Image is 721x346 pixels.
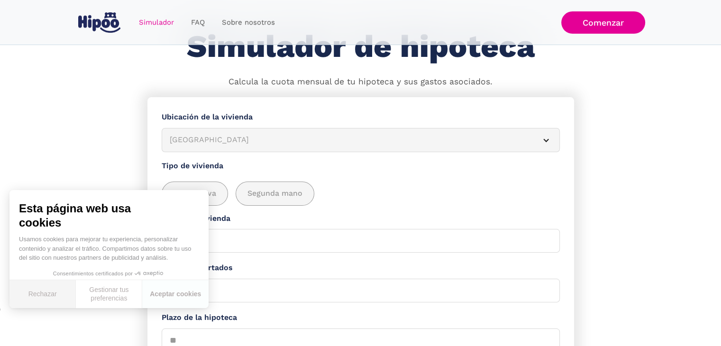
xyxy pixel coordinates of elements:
[183,13,213,32] a: FAQ
[162,312,560,324] label: Plazo de la hipoteca
[76,9,123,36] a: home
[228,76,493,88] p: Calcula la cuota mensual de tu hipoteca y sus gastos asociados.
[213,13,283,32] a: Sobre nosotros
[162,128,560,152] article: [GEOGRAPHIC_DATA]
[561,11,645,34] a: Comenzar
[130,13,183,32] a: Simulador
[187,29,535,64] h1: Simulador de hipoteca
[162,262,560,274] label: Ahorros aportados
[170,134,529,146] div: [GEOGRAPHIC_DATA]
[162,160,560,172] label: Tipo de vivienda
[247,188,302,200] span: Segunda mano
[162,213,560,225] label: Precio de vivienda
[162,111,560,123] label: Ubicación de la vivienda
[173,188,216,200] span: Obra nueva
[162,182,560,206] div: add_description_here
